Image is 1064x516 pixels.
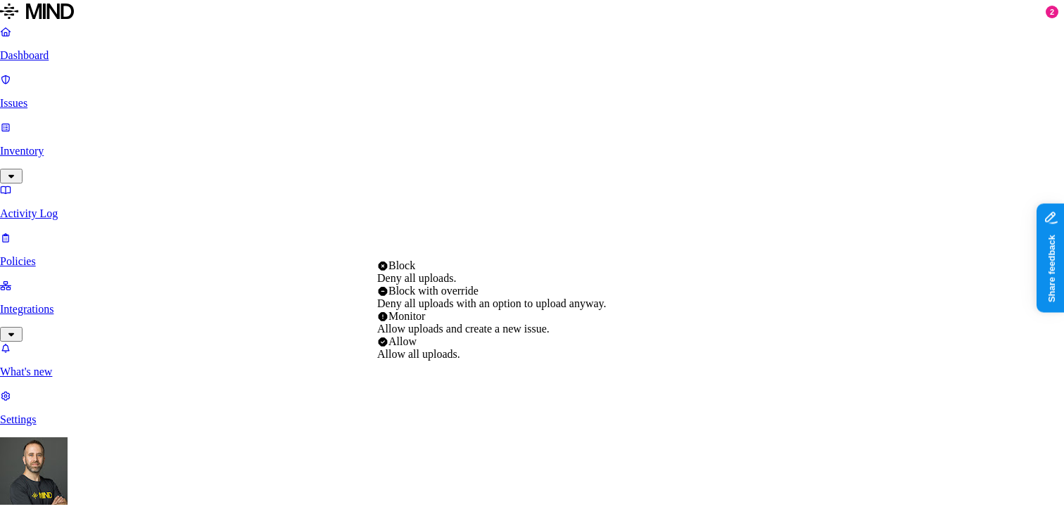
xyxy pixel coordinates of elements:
[377,348,460,360] span: Allow all uploads.
[388,310,425,322] span: Monitor
[388,335,417,347] span: Allow
[377,297,607,309] span: Deny all uploads with an option to upload anyway.
[388,285,479,297] span: Block with override
[377,272,456,284] span: Deny all uploads.
[388,259,415,271] span: Block
[377,323,550,335] span: Allow uploads and create a new issue.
